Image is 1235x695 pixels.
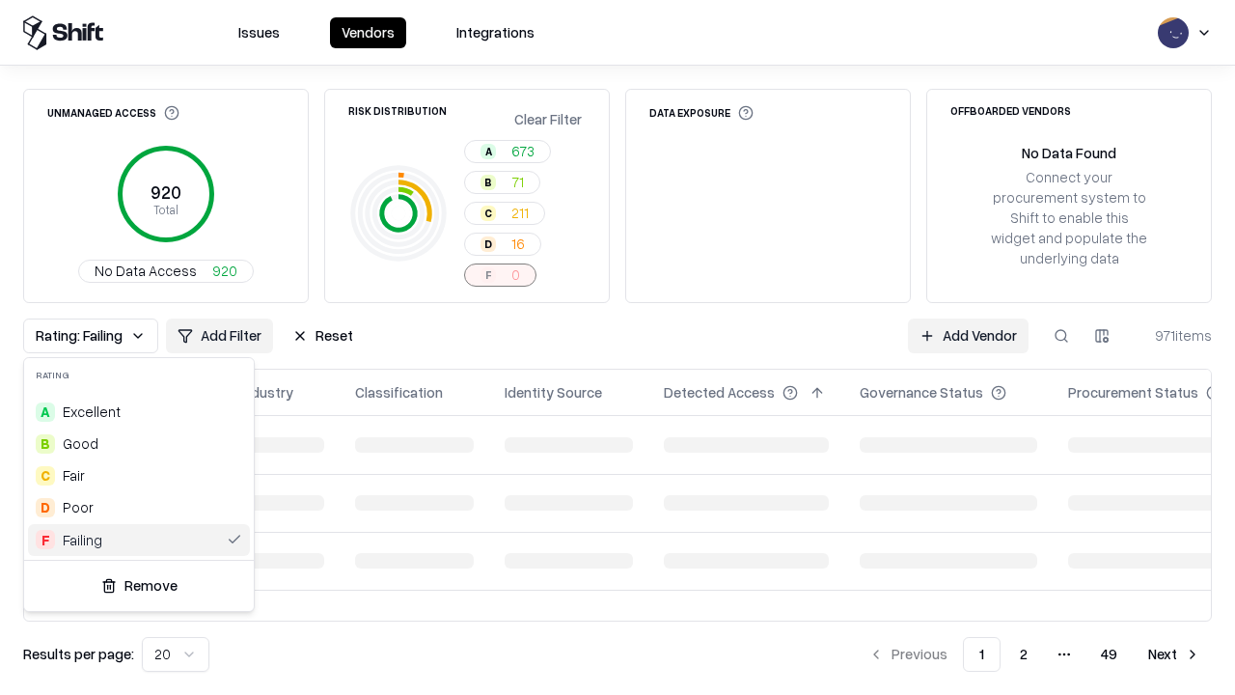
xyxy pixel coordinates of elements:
div: F [36,530,55,549]
div: Failing [63,530,102,550]
button: Remove [32,569,246,603]
span: Fair [63,465,85,486]
div: Suggestions [24,392,254,560]
div: B [36,434,55,454]
div: Poor [63,497,94,517]
div: Rating [24,358,254,392]
div: C [36,466,55,486]
div: D [36,498,55,517]
div: A [36,403,55,422]
span: Excellent [63,402,121,422]
span: Good [63,433,98,454]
